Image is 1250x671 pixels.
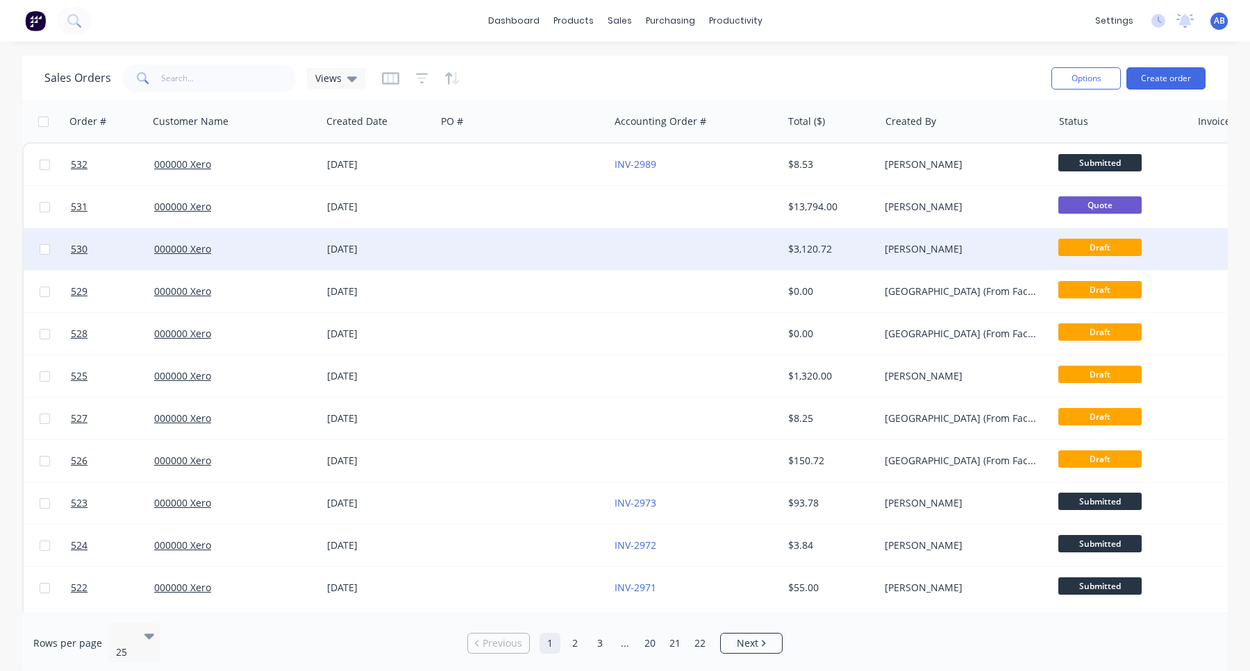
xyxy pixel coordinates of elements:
[315,71,342,85] span: Views
[154,496,211,509] a: 000000 Xero
[615,496,656,509] a: INV-2973
[154,369,211,382] a: 000000 Xero
[1058,493,1142,510] span: Submitted
[154,454,211,467] a: 000000 Xero
[33,636,102,650] span: Rows per page
[885,242,1039,256] div: [PERSON_NAME]
[737,636,758,650] span: Next
[640,633,660,654] a: Page 20
[71,482,154,524] a: 523
[601,10,639,31] div: sales
[1058,196,1142,214] span: Quote
[161,65,297,92] input: Search...
[71,200,87,214] span: 531
[483,636,522,650] span: Previous
[1214,15,1225,27] span: AB
[1126,67,1206,90] button: Create order
[71,496,87,510] span: 523
[885,200,1039,214] div: [PERSON_NAME]
[788,581,869,595] div: $55.00
[71,567,154,609] a: 522
[71,186,154,228] a: 531
[615,633,635,654] a: Jump forward
[885,411,1039,425] div: [GEOGRAPHIC_DATA] (From Factory) Loteria
[71,313,154,355] a: 528
[116,645,133,659] div: 25
[788,200,869,214] div: $13,794.00
[153,114,228,128] div: Customer Name
[327,369,431,383] div: [DATE]
[154,581,211,594] a: 000000 Xero
[69,114,106,128] div: Order #
[690,633,710,654] a: Page 22
[327,158,431,171] div: [DATE]
[1058,154,1142,171] span: Submitted
[885,538,1039,552] div: [PERSON_NAME]
[154,158,211,171] a: 000000 Xero
[327,454,431,468] div: [DATE]
[1058,408,1142,425] span: Draft
[565,633,585,654] a: Page 2
[71,144,154,185] a: 532
[327,327,431,341] div: [DATE]
[481,10,547,31] a: dashboard
[788,158,869,171] div: $8.53
[327,284,431,298] div: [DATE]
[327,200,431,214] div: [DATE]
[154,327,211,340] a: 000000 Xero
[71,271,154,312] a: 529
[1058,323,1142,341] span: Draft
[326,114,387,128] div: Created Date
[639,10,702,31] div: purchasing
[327,538,431,552] div: [DATE]
[71,454,87,468] span: 526
[788,411,869,425] div: $8.25
[885,327,1039,341] div: [GEOGRAPHIC_DATA] (From Factory) Loteria
[788,369,869,383] div: $1,320.00
[71,538,87,552] span: 524
[1058,366,1142,383] span: Draft
[71,398,154,439] a: 527
[44,71,111,85] h1: Sales Orders
[327,242,431,256] div: [DATE]
[788,114,825,128] div: Total ($)
[1058,535,1142,552] span: Submitted
[71,411,87,425] span: 527
[71,158,87,171] span: 532
[25,10,46,31] img: Factory
[788,327,869,341] div: $0.00
[154,242,211,255] a: 000000 Xero
[71,355,154,397] a: 525
[788,242,869,256] div: $3,120.72
[788,538,869,552] div: $3.84
[327,496,431,510] div: [DATE]
[885,369,1039,383] div: [PERSON_NAME]
[154,411,211,425] a: 000000 Xero
[71,525,154,566] a: 524
[615,114,706,128] div: Accounting Order #
[1059,114,1088,128] div: Status
[71,228,154,270] a: 530
[327,581,431,595] div: [DATE]
[590,633,610,654] a: Page 3
[71,581,87,595] span: 522
[154,284,211,298] a: 000000 Xero
[665,633,685,654] a: Page 21
[540,633,560,654] a: Page 1 is your current page
[615,538,656,552] a: INV-2972
[71,327,87,341] span: 528
[615,158,656,171] a: INV-2989
[721,636,782,650] a: Next page
[71,284,87,298] span: 529
[441,114,463,128] div: PO #
[1051,67,1121,90] button: Options
[885,581,1039,595] div: [PERSON_NAME]
[885,114,936,128] div: Created By
[1058,239,1142,256] span: Draft
[788,284,869,298] div: $0.00
[327,411,431,425] div: [DATE]
[615,581,656,594] a: INV-2971
[71,369,87,383] span: 525
[462,633,788,654] ul: Pagination
[788,454,869,468] div: $150.72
